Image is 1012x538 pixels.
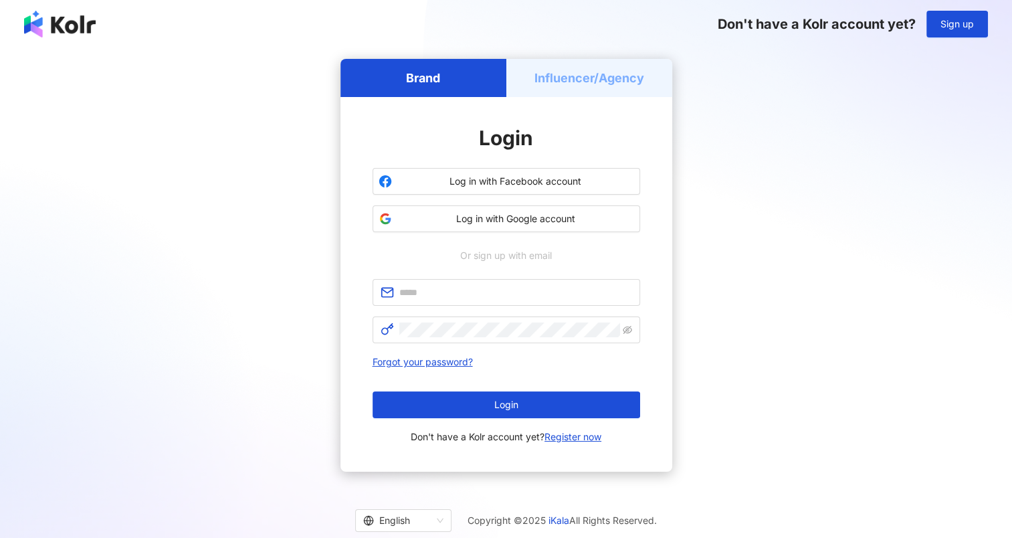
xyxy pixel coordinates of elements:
[479,126,533,150] span: Login
[623,325,632,335] span: eye-invisible
[494,399,518,410] span: Login
[718,16,916,32] span: Don't have a Kolr account yet?
[406,70,440,86] h5: Brand
[397,212,634,226] span: Log in with Google account
[24,11,96,37] img: logo
[926,11,988,37] button: Sign up
[411,429,601,445] span: Don't have a Kolr account yet?
[468,513,657,529] span: Copyright © 2025 All Rights Reserved.
[373,391,640,418] button: Login
[451,248,561,263] span: Or sign up with email
[373,356,473,367] a: Forgot your password?
[397,175,634,188] span: Log in with Facebook account
[548,515,569,526] a: iKala
[373,168,640,195] button: Log in with Facebook account
[544,431,601,442] a: Register now
[940,19,974,29] span: Sign up
[363,510,431,531] div: English
[534,70,644,86] h5: Influencer/Agency
[373,205,640,232] button: Log in with Google account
